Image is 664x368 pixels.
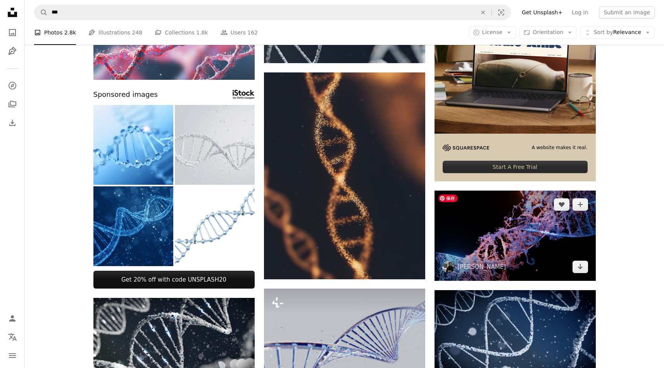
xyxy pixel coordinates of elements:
[93,105,173,185] img: DNA. On The Blue Background. Wide
[93,89,158,100] span: Sponsored images
[5,348,20,363] button: Menu
[435,332,596,339] a: water droplets on glass during daytime
[580,26,655,39] button: Sort byRelevance
[593,29,641,36] span: Relevance
[435,191,596,281] img: a close up of a blue and purple structure
[519,26,577,39] button: Orientation
[599,6,655,19] button: Submit an image
[247,28,258,37] span: 162
[196,28,208,37] span: 1.8k
[5,311,20,326] a: Log in / Sign up
[264,346,425,353] a: a close up of a blue and white spiral shaped object
[443,144,489,151] img: file-1705255347840-230a6ab5bca9image
[442,261,455,273] img: Go to Sangharsh Lohakare's profile
[5,43,20,59] a: Illustrations
[567,6,593,19] a: Log in
[554,198,569,211] button: Like
[517,6,567,19] a: Get Unsplash+
[93,271,255,289] a: Get 20% off with code UNSPLASH20
[175,186,255,266] img: DNA
[573,198,588,211] button: Add to Collection
[93,186,173,266] img: Digital DNA Strand Representation in Blue with Particle Effects
[34,5,511,20] form: Find visuals sitewide
[93,339,255,346] a: a close up of a structure of a structure
[88,20,142,45] a: Illustrations 248
[264,72,425,279] img: a close up of a double strand of gold glitter
[492,5,511,20] button: Visual search
[221,20,258,45] a: Users 162
[469,26,516,39] button: License
[5,329,20,345] button: Language
[474,5,492,20] button: Clear
[175,105,255,185] img: Minimalistic 3D illustration of a DNA double helix in white against a clean background. Genetic p...
[438,194,458,202] span: 保存
[458,263,506,271] a: [PERSON_NAME]
[132,28,143,37] span: 248
[34,5,48,20] button: Search Unsplash
[5,115,20,131] a: Download History
[533,29,563,35] span: Orientation
[435,232,596,239] a: a close up of a blue and purple structure
[5,25,20,40] a: Photos
[5,5,20,22] a: Home — Unsplash
[5,78,20,93] a: Explore
[5,96,20,112] a: Collections
[155,20,208,45] a: Collections 1.8k
[482,29,503,35] span: License
[593,29,613,35] span: Sort by
[443,161,588,173] div: Start A Free Trial
[264,172,425,179] a: a close up of a double strand of gold glitter
[532,144,588,151] span: A website makes it real.
[573,261,588,273] a: Download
